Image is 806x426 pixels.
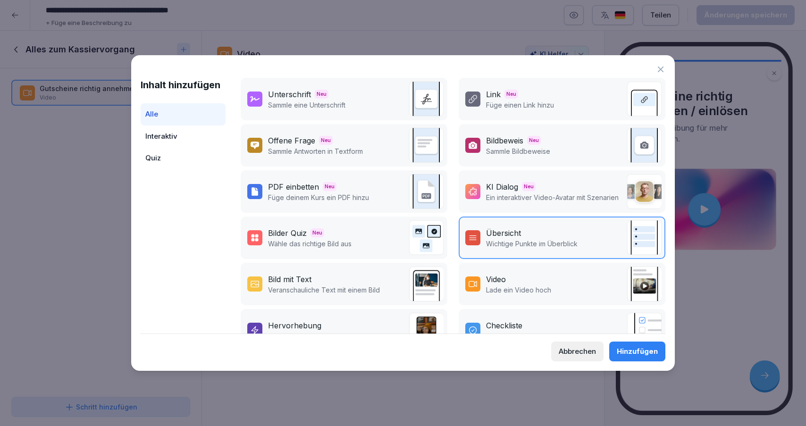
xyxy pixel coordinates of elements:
[268,227,307,239] div: Bilder Quiz
[409,220,444,255] img: image_quiz.svg
[486,274,506,285] div: Video
[627,267,662,301] img: video.png
[504,90,518,99] span: Neu
[268,181,319,192] div: PDF einbetten
[268,285,380,295] p: Veranschauliche Text mit einem Bild
[627,82,662,117] img: link.svg
[527,136,541,145] span: Neu
[627,174,662,209] img: ai_dialogue.png
[141,147,226,169] div: Quiz
[609,342,665,361] button: Hinzufügen
[268,100,345,110] p: Sammle eine Unterschrift
[141,103,226,125] div: Alle
[268,320,321,331] div: Hervorhebung
[311,228,324,237] span: Neu
[409,174,444,209] img: pdf_embed.svg
[141,125,226,148] div: Interaktiv
[486,146,550,156] p: Sammle Bildbeweise
[409,82,444,117] img: signature.svg
[323,182,336,191] span: Neu
[522,182,536,191] span: Neu
[627,313,662,348] img: checklist.svg
[486,239,578,249] p: Wichtige Punkte im Überblick
[268,331,375,341] p: Fokus auf einen wichtigen Hinweis
[551,342,604,361] button: Abbrechen
[486,320,522,331] div: Checkliste
[268,274,311,285] div: Bild mit Text
[486,227,521,239] div: Übersicht
[141,78,226,92] h1: Inhalt hinzufügen
[486,181,518,192] div: KI Dialog
[617,346,658,357] div: Hinzufügen
[315,90,328,99] span: Neu
[486,192,619,202] p: Ein interaktiver Video-Avatar mit Szenarien
[486,285,551,295] p: Lade ein Video hoch
[268,135,315,146] div: Offene Frage
[486,100,554,110] p: Füge einen Link hinzu
[627,220,662,255] img: overview.svg
[409,128,444,163] img: text_response.svg
[409,313,444,348] img: callout.png
[319,136,333,145] span: Neu
[486,89,501,100] div: Link
[268,146,363,156] p: Sammle Antworten in Textform
[409,267,444,301] img: text_image.png
[486,331,586,341] p: Bilde Schritte oder Prozesse ab
[268,192,369,202] p: Füge deinem Kurs ein PDF hinzu
[559,346,596,357] div: Abbrechen
[268,239,352,249] p: Wähle das richtige Bild aus
[486,135,523,146] div: Bildbeweis
[627,128,662,163] img: image_upload.svg
[268,89,311,100] div: Unterschrift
